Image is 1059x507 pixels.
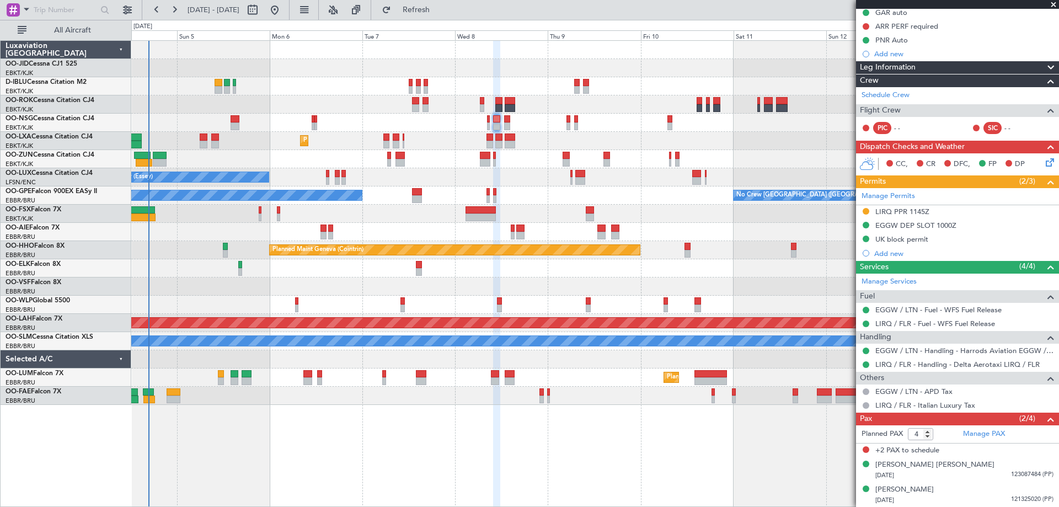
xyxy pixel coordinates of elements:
[860,372,884,385] span: Others
[875,305,1002,314] a: EGGW / LTN - Fuel - WFS Fuel Release
[860,331,891,344] span: Handling
[6,105,33,114] a: EBKT/KJK
[875,496,894,504] span: [DATE]
[6,152,94,158] a: OO-ZUNCessna Citation CJ4
[6,206,61,213] a: OO-FSXFalcon 7X
[6,233,35,241] a: EBBR/BRU
[12,22,120,39] button: All Aircraft
[6,287,35,296] a: EBBR/BRU
[860,61,916,74] span: Leg Information
[1019,260,1035,272] span: (4/4)
[29,26,116,34] span: All Aircraft
[6,97,33,104] span: OO-ROK
[6,225,29,231] span: OO-AIE
[6,79,27,86] span: D-IBLU
[6,115,33,122] span: OO-NSG
[6,370,63,377] a: OO-LUMFalcon 7X
[270,30,362,40] div: Mon 6
[6,279,31,286] span: OO-VSF
[6,87,33,95] a: EBKT/KJK
[6,243,34,249] span: OO-HHO
[133,22,152,31] div: [DATE]
[875,207,929,216] div: LIRQ PPR 1145Z
[6,243,65,249] a: OO-HHOFalcon 8X
[6,69,33,77] a: EBKT/KJK
[6,269,35,277] a: EBBR/BRU
[6,279,61,286] a: OO-VSFFalcon 8X
[963,429,1005,440] a: Manage PAX
[188,5,239,15] span: [DATE] - [DATE]
[6,196,35,205] a: EBBR/BRU
[6,297,33,304] span: OO-WLP
[926,159,935,170] span: CR
[6,261,61,268] a: OO-ELKFalcon 8X
[6,215,33,223] a: EBKT/KJK
[734,30,826,40] div: Sat 11
[6,297,70,304] a: OO-WLPGlobal 5500
[6,397,35,405] a: EBBR/BRU
[6,152,33,158] span: OO-ZUN
[874,49,1053,58] div: Add new
[6,170,93,177] a: OO-LUXCessna Citation CJ4
[34,2,97,18] input: Trip Number
[875,319,995,328] a: LIRQ / FLR - Fuel - WFS Fuel Release
[6,388,31,395] span: OO-FAE
[860,261,889,274] span: Services
[362,30,455,40] div: Tue 7
[983,122,1002,134] div: SIC
[6,334,32,340] span: OO-SLM
[875,484,934,495] div: [PERSON_NAME]
[1004,123,1029,133] div: - -
[272,242,363,258] div: Planned Maint Geneva (Cointrin)
[6,378,35,387] a: EBBR/BRU
[6,79,87,86] a: D-IBLUCessna Citation M2
[6,188,97,195] a: OO-GPEFalcon 900EX EASy II
[6,124,33,132] a: EBKT/KJK
[6,170,31,177] span: OO-LUX
[875,8,907,17] div: GAR auto
[6,134,31,140] span: OO-LXA
[875,221,956,230] div: EGGW DEP SLOT 1000Z
[875,387,953,396] a: EGGW / LTN - APD Tax
[875,22,938,31] div: ARR PERF required
[826,30,919,40] div: Sun 12
[641,30,734,40] div: Fri 10
[6,178,36,186] a: LFSN/ENC
[6,306,35,314] a: EBBR/BRU
[548,30,640,40] div: Thu 9
[6,115,94,122] a: OO-NSGCessna Citation CJ4
[6,261,30,268] span: OO-ELK
[667,369,867,386] div: Planned Maint [GEOGRAPHIC_DATA] ([GEOGRAPHIC_DATA] National)
[875,35,908,45] div: PNR Auto
[862,276,917,287] a: Manage Services
[875,234,928,244] div: UK block permit
[860,175,886,188] span: Permits
[860,413,872,425] span: Pax
[6,61,77,67] a: OO-JIDCessna CJ1 525
[303,132,432,149] div: Planned Maint Kortrijk-[GEOGRAPHIC_DATA]
[875,401,975,410] a: LIRQ / FLR - Italian Luxury Tax
[875,471,894,479] span: [DATE]
[6,97,94,104] a: OO-ROKCessna Citation CJ4
[1019,175,1035,187] span: (2/3)
[860,141,965,153] span: Dispatch Checks and Weather
[1019,413,1035,424] span: (2/4)
[1015,159,1025,170] span: DP
[896,159,908,170] span: CC,
[862,90,910,101] a: Schedule Crew
[875,346,1053,355] a: EGGW / LTN - Handling - Harrods Aviation EGGW / LTN
[393,6,440,14] span: Refresh
[954,159,970,170] span: DFC,
[736,187,921,204] div: No Crew [GEOGRAPHIC_DATA] ([GEOGRAPHIC_DATA] National)
[6,334,93,340] a: OO-SLMCessna Citation XLS
[894,123,919,133] div: - -
[6,225,60,231] a: OO-AIEFalcon 7X
[177,30,270,40] div: Sun 5
[860,290,875,303] span: Fuel
[6,316,32,322] span: OO-LAH
[6,160,33,168] a: EBKT/KJK
[6,324,35,332] a: EBBR/BRU
[860,74,879,87] span: Crew
[875,460,994,471] div: [PERSON_NAME] [PERSON_NAME]
[875,360,1040,369] a: LIRQ / FLR - Handling - Delta Aerotaxi LIRQ / FLR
